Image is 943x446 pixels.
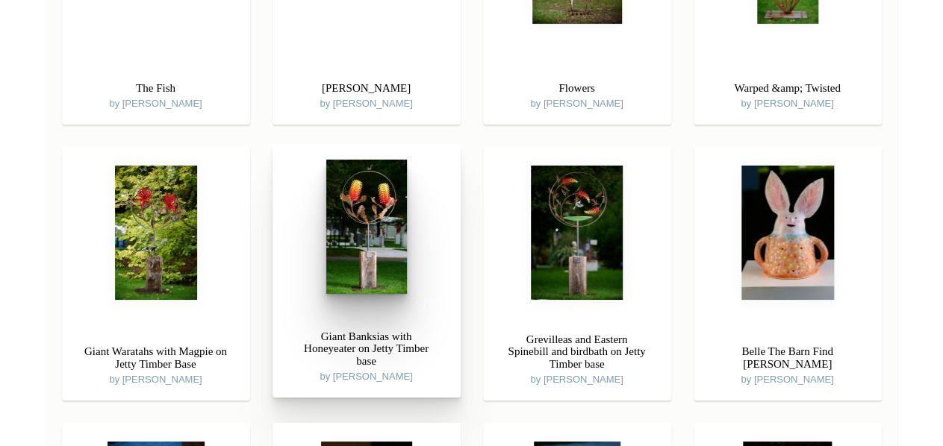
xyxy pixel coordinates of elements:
[483,322,671,394] div: by [PERSON_NAME]
[287,78,446,98] h3: [PERSON_NAME]
[498,330,656,374] h3: Grevilleas and Eastern Spinebill and birdbath on Jetty Timber base
[326,160,407,294] img: Giant Banksias with Honeyeater on Jetty Timber base
[287,327,446,371] h3: Giant Banksias with Honeyeater on Jetty Timber base
[741,166,834,300] img: Belle The Barn Find Bunnie
[77,342,235,374] h3: Giant Waratahs with Magpie on Jetty Timber Base
[62,334,250,393] div: by [PERSON_NAME]
[694,71,882,118] div: by [PERSON_NAME]
[273,319,461,391] div: by [PERSON_NAME]
[273,71,461,118] div: by [PERSON_NAME]
[498,78,656,98] h3: Flowers
[709,342,867,374] h3: Belle The Barn Find [PERSON_NAME]
[115,166,197,300] img: Giant Waratahs with Magpie on Jetty Timber Base
[62,71,250,118] div: by [PERSON_NAME]
[483,71,671,118] div: by [PERSON_NAME]
[709,78,867,98] h3: Warped &amp; Twisted
[77,78,235,98] h3: The Fish
[694,334,882,393] div: by [PERSON_NAME]
[531,166,623,300] img: Grevilleas and Eastern Spinebill and birdbath on Jetty Timber base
